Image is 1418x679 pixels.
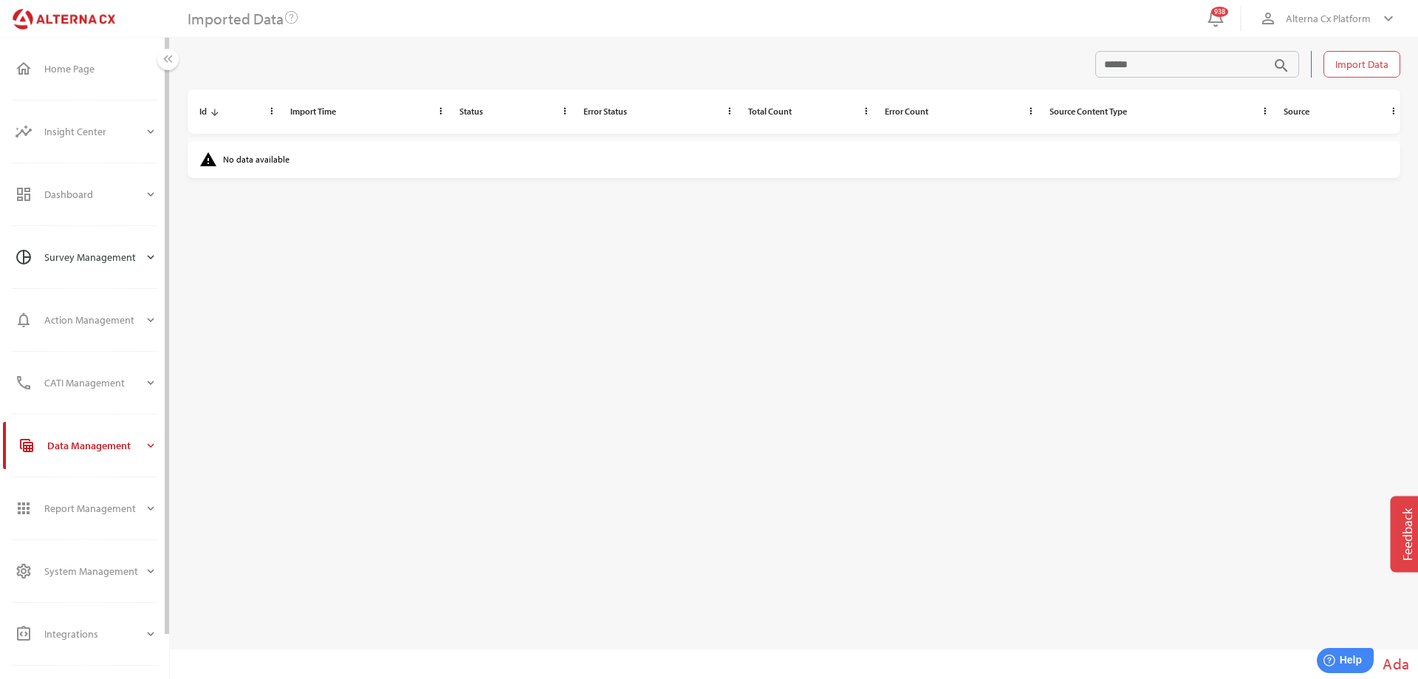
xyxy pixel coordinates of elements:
[44,177,144,212] div: Dashboard
[188,10,299,28] div: Imported Data
[157,49,179,70] button: Menu
[144,250,157,264] i: expand_more
[15,123,32,140] i: insights
[160,52,176,67] i: keyboard_double_arrow_left
[15,625,32,643] i: integration_instructions
[1286,10,1371,27] span: Alterna Cx Platform
[15,60,32,78] i: home
[267,106,277,117] i: more_vert
[44,239,144,275] div: Survey Management
[44,553,144,589] div: System Management
[560,106,570,117] i: more_vert
[1323,51,1400,78] button: Import Data
[144,439,157,452] i: expand_more
[199,106,207,117] span: Id
[1388,106,1399,117] i: more_vert
[290,106,336,117] span: Import Time
[748,106,792,117] span: Total Count
[44,491,144,526] div: Report Management
[44,114,144,149] div: Insight Center
[210,107,220,117] i: arrow_upward
[44,302,144,338] div: Action Management
[15,374,32,392] i: phone
[1335,55,1388,73] span: Import Data
[44,616,144,652] div: Integrations
[44,365,144,400] div: CATI Management
[1273,57,1290,75] i: search
[436,106,446,117] i: more_vert
[1284,106,1309,117] span: Source
[15,311,32,329] i: notifications
[1383,654,1409,673] span: Ada
[188,141,1400,178] div: No data available
[199,151,217,168] i: warning
[1026,106,1036,117] i: more_vert
[861,106,871,117] i: more_vert
[459,106,483,117] span: Status
[144,564,157,578] i: expand_more
[18,437,35,454] i: table_view
[144,627,157,641] i: expand_more
[1400,508,1416,560] span: Feedback
[15,562,32,580] i: settings
[144,125,157,138] i: expand_more
[144,502,157,515] i: expand_more
[15,499,32,517] i: apps
[15,185,32,203] i: dashboard
[144,376,157,389] i: expand_more
[1049,106,1127,117] span: Source Content Type
[1203,6,1228,31] a: 938
[1259,10,1277,27] i: person_outline
[1380,10,1397,27] i: keyboard_arrow_down
[1260,106,1270,117] i: more_vert
[44,63,157,75] div: Home Page
[725,106,735,117] i: more_vert
[885,106,928,117] span: Error Count
[47,428,144,463] div: Data Management
[15,248,32,266] i: pie_chart_outlined
[144,188,157,201] i: expand_more
[144,313,157,327] i: expand_more
[1211,7,1228,17] div: 938
[583,106,627,117] span: Error Status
